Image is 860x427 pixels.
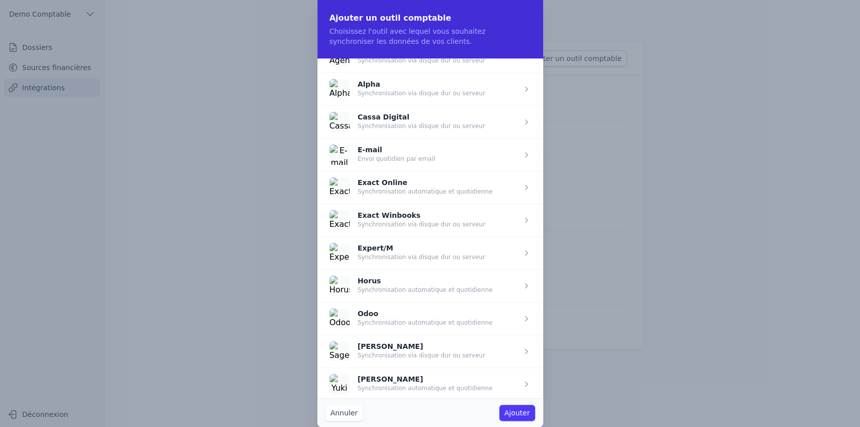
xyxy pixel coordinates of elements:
p: Choisissez l'outil avec lequel vous souhaitez synchroniser les données de vos clients. [329,26,531,46]
button: Annuler [325,405,363,421]
button: Horus Synchronisation automatique et quotidienne [329,276,493,296]
p: E-mail [358,147,435,153]
button: Ajouter [499,405,535,421]
p: Horus [358,278,493,284]
button: Cassa Digital Synchronisation via disque dur ou serveur [329,112,485,132]
p: Exact Online [358,179,493,186]
button: Exact Winbooks Synchronisation via disque dur ou serveur [329,210,485,230]
p: Odoo [358,311,493,317]
p: Cassa Digital [358,114,485,120]
button: Alpha Synchronisation via disque dur ou serveur [329,79,485,99]
button: [PERSON_NAME] Synchronisation automatique et quotidienne [329,374,493,394]
p: Exact Winbooks [358,212,485,218]
button: Odoo Synchronisation automatique et quotidienne [329,309,493,329]
p: [PERSON_NAME] [358,376,493,382]
button: E-mail Envoi quotidien par email [329,145,435,165]
button: Synchronisation via disque dur ou serveur [329,46,485,67]
p: Alpha [358,81,485,87]
button: Expert/M Synchronisation via disque dur ou serveur [329,243,485,263]
p: Expert/M [358,245,485,251]
button: Exact Online Synchronisation automatique et quotidienne [329,177,493,198]
p: [PERSON_NAME] [358,343,485,349]
button: [PERSON_NAME] Synchronisation via disque dur ou serveur [329,341,485,361]
h2: Ajouter un outil comptable [329,12,531,24]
